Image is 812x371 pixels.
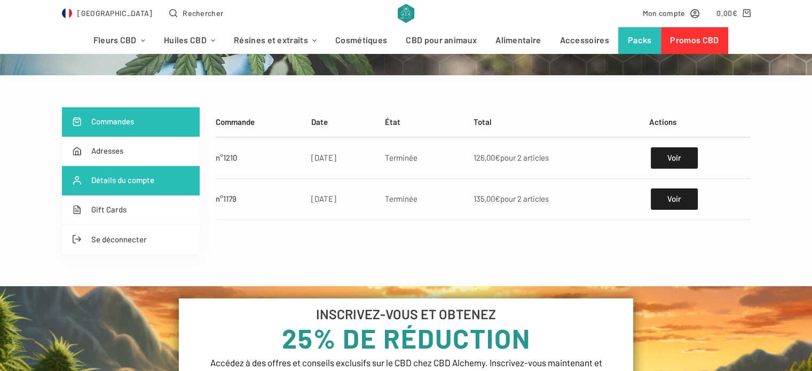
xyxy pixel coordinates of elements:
a: Accessoires [550,27,618,54]
span: € [495,194,500,203]
a: CBD pour animaux [397,27,486,54]
time: [DATE] [311,153,336,162]
a: Se déconnecter [62,225,200,254]
button: Ouvrir le formulaire de recherche [169,7,223,19]
h6: INSCRIVEZ-VOUS ET OBTENEZ [197,307,616,321]
span: Date [311,117,328,127]
span: Commande [216,117,255,127]
a: Panier d’achat [716,7,750,19]
a: Packs [618,27,661,54]
img: CBD Alchemy [398,4,414,23]
a: Fleurs CBD [84,27,154,54]
span: Total [474,117,492,127]
a: n°1179 [216,194,236,203]
h3: 25% DE RÉDUCTION [197,325,616,351]
a: Résines et extraits [225,27,326,54]
span: 126,00 [474,153,500,162]
td: pour 2 articles [468,137,643,179]
a: Gift Cards [62,195,200,225]
img: FR Flag [62,8,73,19]
a: n°1210 [216,153,237,162]
td: pour 2 articles [468,178,643,219]
a: Cosmétiques [326,27,397,54]
a: Commandes [62,107,200,137]
span: € [732,9,737,18]
a: Alimentaire [486,27,550,54]
span: Mon compte [642,7,685,19]
span: Actions [649,117,676,127]
span: Rechercher [183,7,223,19]
a: Adresses [62,137,200,166]
td: Terminée [380,137,468,179]
bdi: 0,00 [716,9,737,18]
a: Promos CBD [661,27,728,54]
a: Voir [651,188,697,210]
a: Détails du compte [62,166,200,195]
a: Select Country [62,7,153,19]
nav: Menu d’en-tête [84,27,728,54]
span: € [495,153,500,162]
span: État [385,117,400,127]
time: [DATE] [311,194,336,203]
span: 135,00 [474,194,500,203]
span: [GEOGRAPHIC_DATA] [77,7,152,19]
td: Terminée [380,178,468,219]
a: Huiles CBD [154,27,224,54]
a: Voir [651,147,697,169]
a: Mon compte [642,7,699,19]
